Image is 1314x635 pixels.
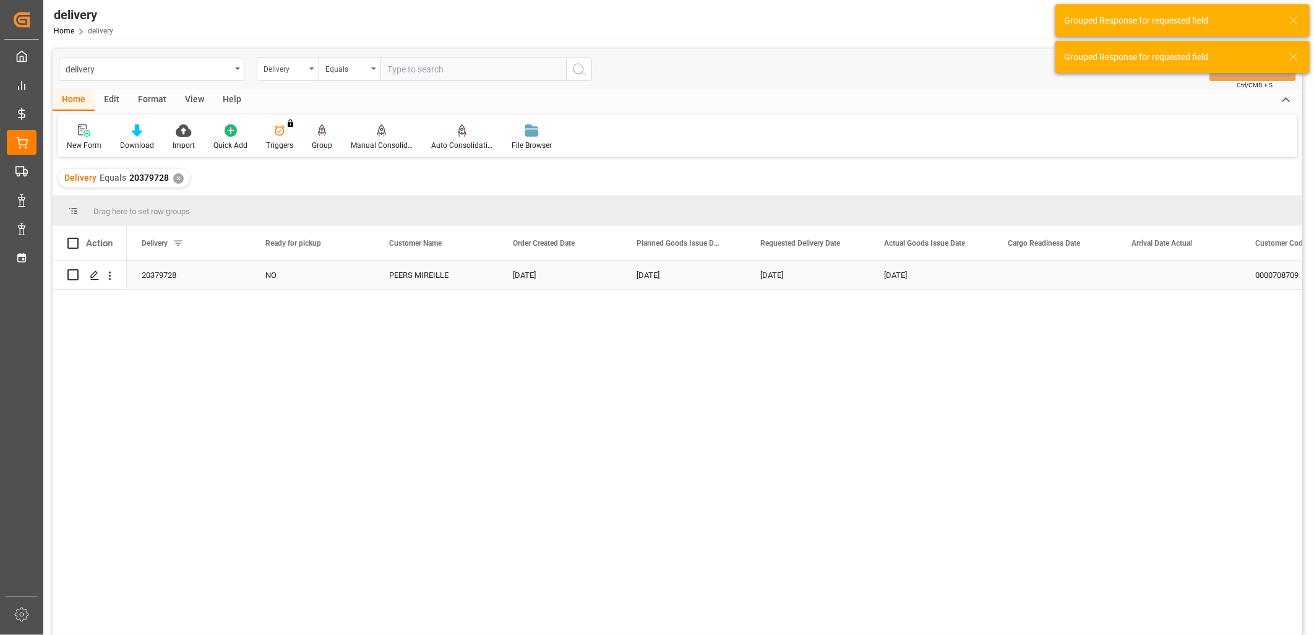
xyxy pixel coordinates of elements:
[760,239,840,248] span: Requested Delivery Date
[59,58,244,81] button: open menu
[566,58,592,81] button: search button
[351,140,413,151] div: Manual Consolidation
[86,238,113,249] div: Action
[257,58,319,81] button: open menu
[389,239,442,248] span: Customer Name
[374,261,498,289] div: PEERS MIREILLE
[1064,51,1277,64] div: Grouped Response for requested field
[100,173,126,183] span: Equals
[213,90,251,111] div: Help
[265,239,321,248] span: Ready for pickup
[53,261,127,290] div: Press SPACE to select this row.
[176,90,213,111] div: View
[1237,80,1273,90] span: Ctrl/CMD + S
[53,90,95,111] div: Home
[120,140,154,151] div: Download
[380,58,566,81] input: Type to search
[869,261,993,289] div: [DATE]
[312,140,332,151] div: Group
[637,239,719,248] span: Planned Goods Issue Date
[264,61,306,75] div: Delivery
[1008,239,1080,248] span: Cargo Readiness Date
[431,140,493,151] div: Auto Consolidation
[129,90,176,111] div: Format
[325,61,367,75] div: Equals
[251,261,374,289] div: NO
[513,239,575,248] span: Order Created Date
[213,140,247,151] div: Quick Add
[512,140,552,151] div: File Browser
[127,261,251,289] div: 20379728
[54,6,113,24] div: delivery
[622,261,745,289] div: [DATE]
[66,61,231,76] div: delivery
[54,27,74,35] a: Home
[1064,14,1277,27] div: Grouped Response for requested field
[319,58,380,81] button: open menu
[1131,239,1192,248] span: Arrival Date Actual
[884,239,965,248] span: Actual Goods Issue Date
[173,140,195,151] div: Import
[173,173,184,184] div: ✕
[498,261,622,289] div: [DATE]
[129,173,169,183] span: 20379728
[64,173,97,183] span: Delivery
[67,140,101,151] div: New Form
[745,261,869,289] div: [DATE]
[93,207,190,216] span: Drag here to set row groups
[95,90,129,111] div: Edit
[1255,239,1307,248] span: Customer Code
[142,239,168,248] span: Delivery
